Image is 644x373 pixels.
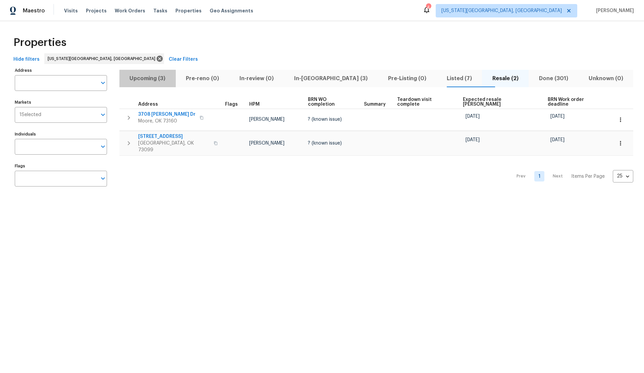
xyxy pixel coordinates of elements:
[19,112,41,118] span: 1 Selected
[64,7,78,14] span: Visits
[441,7,562,14] span: [US_STATE][GEOGRAPHIC_DATA], [GEOGRAPHIC_DATA]
[210,7,253,14] span: Geo Assignments
[364,102,386,107] span: Summary
[582,74,629,83] span: Unknown (0)
[15,164,107,168] label: Flags
[44,53,164,64] div: [US_STATE][GEOGRAPHIC_DATA], [GEOGRAPHIC_DATA]
[233,74,280,83] span: In-review (0)
[15,132,107,136] label: Individuals
[593,7,634,14] span: [PERSON_NAME]
[15,68,107,72] label: Address
[308,97,353,107] span: BRN WO completion
[138,118,196,124] span: Moore, OK 73160
[613,167,633,185] div: 25
[550,114,565,119] span: [DATE]
[486,74,525,83] span: Resale (2)
[98,110,108,119] button: Open
[382,74,433,83] span: Pre-Listing (0)
[169,55,198,64] span: Clear Filters
[225,102,238,107] span: Flags
[571,173,605,180] p: Items Per Page
[308,117,342,122] span: ? (known issue)
[533,74,574,83] span: Done (301)
[180,74,225,83] span: Pre-reno (0)
[23,7,45,14] span: Maestro
[138,102,158,107] span: Address
[98,174,108,183] button: Open
[288,74,374,83] span: In-[GEOGRAPHIC_DATA] (3)
[510,160,633,193] nav: Pagination Navigation
[13,39,66,46] span: Properties
[138,111,196,118] span: 3708 [PERSON_NAME] Dr
[123,74,172,83] span: Upcoming (3)
[308,141,342,146] span: ? (known issue)
[175,7,202,14] span: Properties
[548,97,602,107] span: BRN Work order deadline
[166,53,201,66] button: Clear Filters
[426,4,431,11] div: 4
[440,74,478,83] span: Listed (7)
[463,97,536,107] span: Expected resale [PERSON_NAME]
[48,55,158,62] span: [US_STATE][GEOGRAPHIC_DATA], [GEOGRAPHIC_DATA]
[15,100,107,104] label: Markets
[153,8,167,13] span: Tasks
[249,117,284,122] span: [PERSON_NAME]
[138,140,210,153] span: [GEOGRAPHIC_DATA], OK 73099
[13,55,40,64] span: Hide filters
[86,7,107,14] span: Projects
[98,78,108,88] button: Open
[466,114,480,119] span: [DATE]
[249,102,260,107] span: HPM
[466,138,480,142] span: [DATE]
[98,142,108,151] button: Open
[534,171,544,181] a: Goto page 1
[11,53,42,66] button: Hide filters
[249,141,284,146] span: [PERSON_NAME]
[115,7,145,14] span: Work Orders
[138,133,210,140] span: [STREET_ADDRESS]
[550,138,565,142] span: [DATE]
[397,97,451,107] span: Teardown visit complete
